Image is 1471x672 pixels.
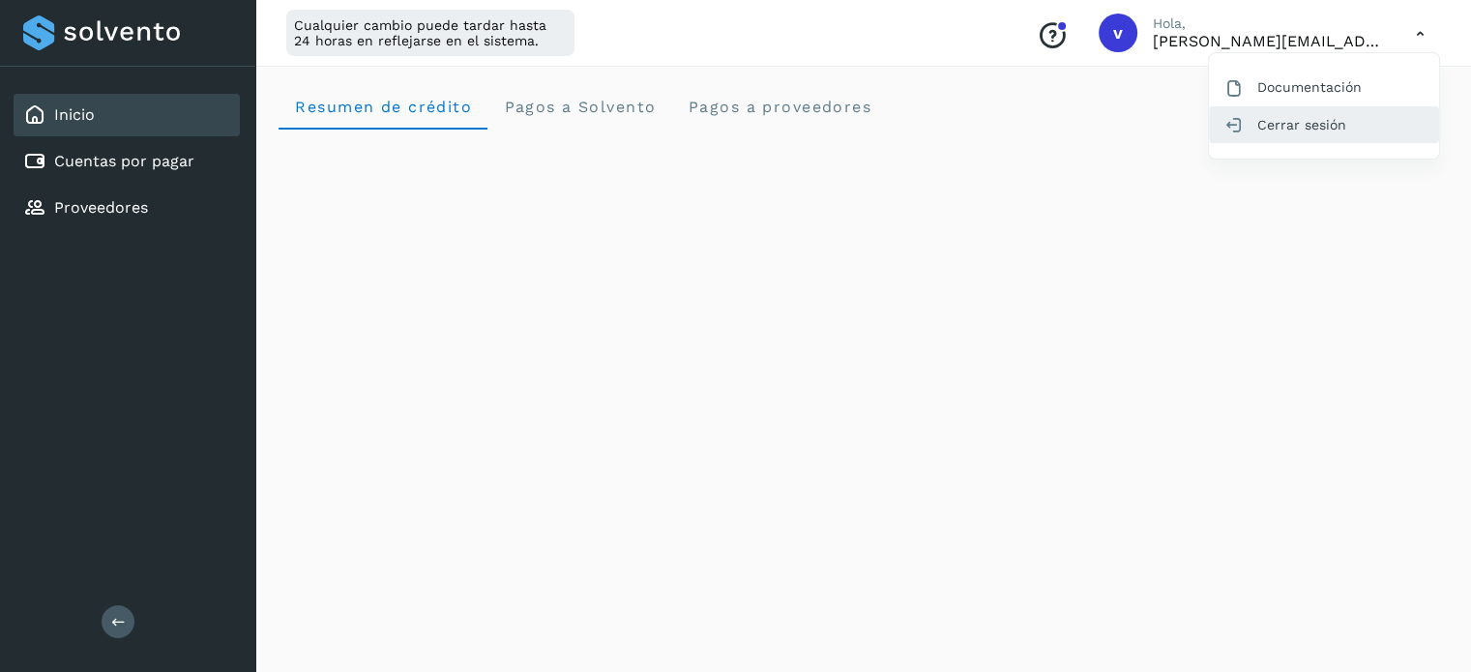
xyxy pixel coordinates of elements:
[1209,106,1439,143] div: Cerrar sesión
[1209,69,1439,105] div: Documentación
[14,94,240,136] div: Inicio
[54,198,148,217] a: Proveedores
[14,187,240,229] div: Proveedores
[54,152,194,170] a: Cuentas por pagar
[14,140,240,183] div: Cuentas por pagar
[54,105,95,124] a: Inicio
